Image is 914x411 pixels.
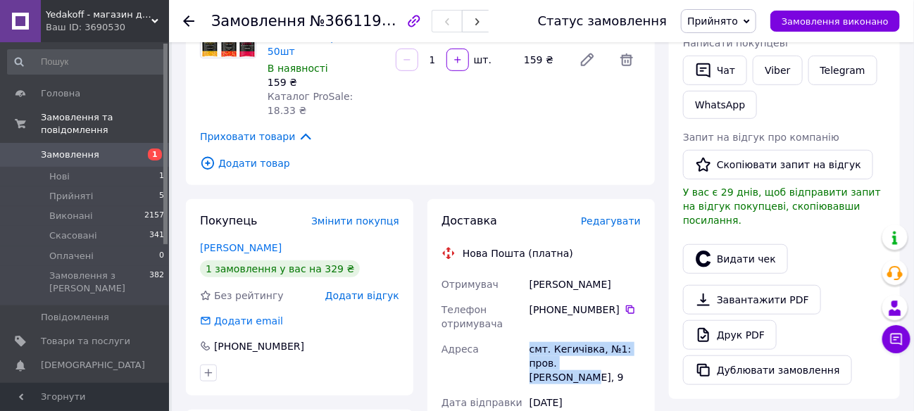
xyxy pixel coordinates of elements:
span: Виконані [49,210,93,222]
div: Додати email [213,314,284,328]
span: Замовлення [41,148,99,161]
span: 382 [149,270,164,295]
div: Ваш ID: 3690530 [46,21,169,34]
div: смт. Кегичівка, №1: пров. [PERSON_NAME], 9 [527,336,644,390]
span: Замовлення [211,13,306,30]
span: Нові [49,170,70,183]
a: Чай пакетований Gemini Tea Mix 9 смаків в асортименті, 50шт [268,4,380,57]
button: Видати чек [683,244,788,274]
span: Замовлення виконано [782,16,889,27]
button: Дублювати замовлення [683,355,852,385]
span: №366119080 [310,12,410,30]
div: [PHONE_NUMBER] [530,303,641,317]
button: Чат [683,56,747,85]
div: Повернутися назад [183,14,194,28]
span: Додати товар [200,156,641,171]
a: WhatsApp [683,91,757,119]
span: [DEMOGRAPHIC_DATA] [41,359,145,372]
span: У вас є 29 днів, щоб відправити запит на відгук покупцеві, скопіювавши посилання. [683,186,881,226]
span: 1 [148,148,162,160]
span: Yedakoff - магазин для справжніх гурманів! [46,8,151,21]
span: Прийнято [687,15,738,27]
span: Видалити [613,46,641,74]
span: Скасовані [49,229,97,242]
span: Без рейтингу [214,290,284,301]
span: Каталог ProSale: 18.33 ₴ [268,91,353,116]
span: Замовлення з [PERSON_NAME] [49,270,149,295]
span: Товари та послуги [41,335,130,348]
span: Дата відправки [442,397,522,408]
span: Редагувати [581,215,641,227]
button: Замовлення виконано [770,11,900,32]
span: Головна [41,87,80,100]
a: Viber [753,56,802,85]
a: Редагувати [573,46,601,74]
div: шт. [470,53,493,67]
a: Telegram [808,56,877,85]
div: [PHONE_NUMBER] [213,339,306,353]
span: Замовлення та повідомлення [41,111,169,137]
span: Повідомлення [41,311,109,324]
span: 1 [159,170,164,183]
div: 159 ₴ [268,75,384,89]
div: 159 ₴ [518,50,568,70]
a: Друк PDF [683,320,777,350]
span: 0 [159,250,164,263]
button: Скопіювати запит на відгук [683,150,873,179]
span: Прийняті [49,190,93,203]
span: Запит на відгук про компанію [683,132,839,143]
div: [PERSON_NAME] [527,272,644,297]
div: Статус замовлення [538,14,668,28]
input: Пошук [7,49,165,75]
a: [PERSON_NAME] [200,242,282,253]
span: Адреса [442,343,479,355]
a: Завантажити PDF [683,285,821,315]
div: Нова Пошта (платна) [459,246,577,260]
span: Отримувач [442,279,499,290]
span: 5 [159,190,164,203]
span: Написати покупцеві [683,37,788,49]
span: В наявності [268,63,328,74]
span: Приховати товари [200,129,313,144]
div: 1 замовлення у вас на 329 ₴ [200,260,360,277]
span: Додати відгук [325,290,399,301]
div: Додати email [199,314,284,328]
span: Змінити покупця [311,215,399,227]
button: Чат з покупцем [882,325,910,353]
span: Телефон отримувача [442,304,503,329]
span: Доставка [442,214,497,227]
span: Покупець [200,214,258,227]
span: Оплачені [49,250,94,263]
span: 341 [149,229,164,242]
span: 2157 [144,210,164,222]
